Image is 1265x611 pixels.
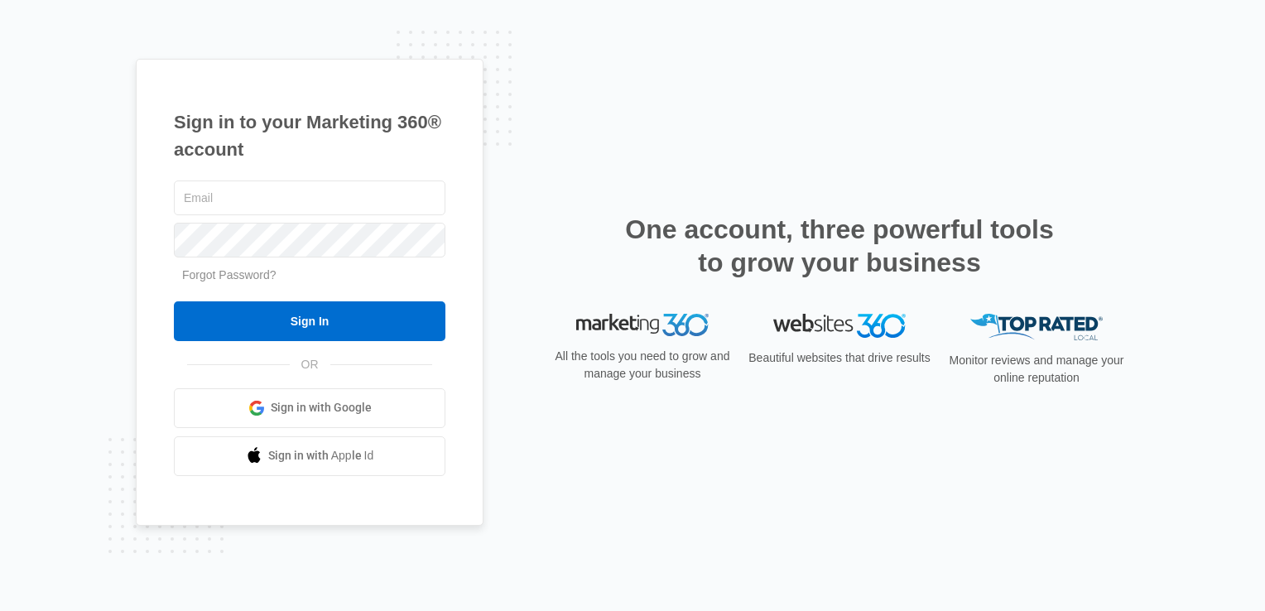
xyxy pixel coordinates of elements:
[576,314,709,337] img: Marketing 360
[174,301,445,341] input: Sign In
[268,447,374,464] span: Sign in with Apple Id
[944,352,1129,387] p: Monitor reviews and manage your online reputation
[773,314,906,338] img: Websites 360
[970,314,1103,341] img: Top Rated Local
[174,436,445,476] a: Sign in with Apple Id
[747,349,932,367] p: Beautiful websites that drive results
[290,356,330,373] span: OR
[182,268,277,281] a: Forgot Password?
[174,108,445,163] h1: Sign in to your Marketing 360® account
[174,180,445,215] input: Email
[271,399,372,416] span: Sign in with Google
[550,348,735,382] p: All the tools you need to grow and manage your business
[620,213,1059,279] h2: One account, three powerful tools to grow your business
[174,388,445,428] a: Sign in with Google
